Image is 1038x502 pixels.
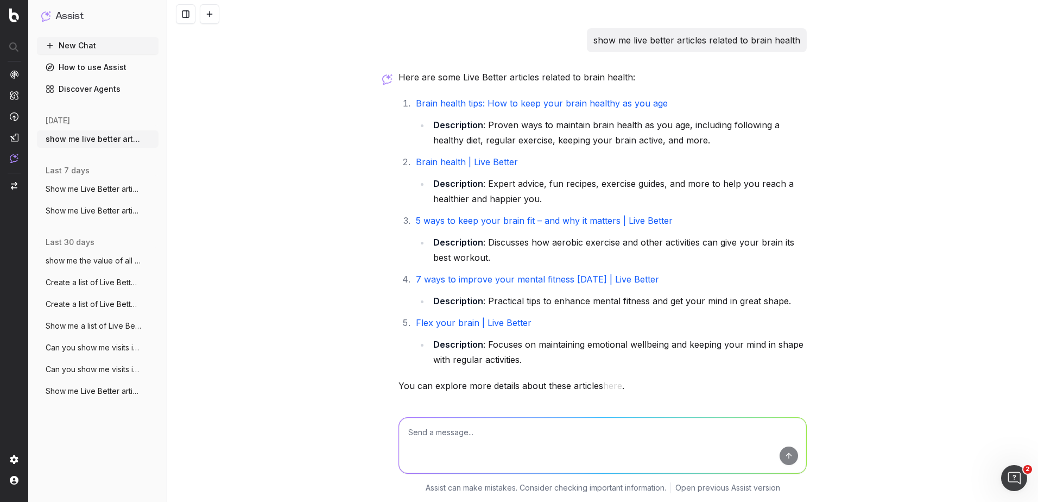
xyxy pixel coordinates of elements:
span: [DATE] [46,115,70,126]
img: Activation [10,112,18,121]
button: show me the value of all [DOMAIN_NAME] [37,252,159,269]
a: Discover Agents [37,80,159,98]
span: Show me Live Better articles relating to [46,386,141,397]
h1: Assist [55,9,84,24]
button: Can you show me visits in the last 12 mo [37,339,159,356]
p: Assist can make mistakes. Consider checking important information. [426,482,666,493]
img: Botify assist logo [382,74,393,85]
span: Can you show me visits in the last 12 mo [46,342,141,353]
span: Show me Live Better articles related to: [46,184,141,194]
a: Brain health tips: How to keep your brain healthy as you age [416,98,668,109]
p: show me live better articles related to brain health [593,33,800,48]
button: Show me Live Better articles related to: [37,180,159,198]
li: : Proven ways to maintain brain health as you age, including following a healthy diet, regular ex... [430,117,807,148]
span: Create a list of Live Better articles th [46,277,141,288]
button: Show me a list of Live Better articles r [37,317,159,335]
strong: Description [433,120,483,130]
strong: Description [433,178,483,189]
span: show me the value of all [DOMAIN_NAME] [46,255,141,266]
span: show me live better articles related to [46,134,141,145]
li: : Discusses how aerobic exercise and other activities can give your brain its best workout. [430,235,807,265]
p: Here are some Live Better articles related to brain health: [398,70,807,85]
img: My account [10,476,18,485]
span: last 7 days [46,165,90,176]
span: 2 [1023,465,1032,474]
button: Create a list of Live Better articles th [37,274,159,291]
a: How to use Assist [37,59,159,76]
button: New Chat [37,37,159,54]
button: show me live better articles related to [37,130,159,148]
p: You can explore more details about these articles . [398,378,807,393]
a: Flex your brain | Live Better [416,317,531,328]
img: Switch project [11,182,17,190]
li: : Focuses on maintaining emotional wellbeing and keeping your mind in shape with regular activities. [430,337,807,367]
img: Studio [10,133,18,142]
img: Analytics [10,70,18,79]
span: Can you show me visits in the last 12 mo [46,364,141,375]
img: Botify logo [9,8,19,22]
img: Setting [10,455,18,464]
span: last 30 days [46,237,94,248]
img: Assist [10,154,18,163]
button: Show me Live Better articles relating to [37,382,159,400]
button: Can you show me visits in the last 12 mo [37,361,159,378]
button: Create a list of Live Better articles re [37,296,159,313]
a: Brain health | Live Better [416,156,518,167]
img: Intelligence [10,91,18,100]
strong: Description [433,339,483,350]
img: Assist [41,11,51,21]
button: Show me Live Better articles related to [37,202,159,219]
a: Open previous Assist version [675,482,780,493]
span: Show me a list of Live Better articles r [46,321,141,331]
span: Show me Live Better articles related to [46,205,141,216]
li: : Expert advice, fun recipes, exercise guides, and more to help you reach a healthier and happier... [430,176,807,206]
strong: Description [433,296,483,306]
strong: Description [433,237,483,248]
a: 7 ways to improve your mental fitness [DATE] | Live Better [416,274,659,285]
li: : Practical tips to enhance mental fitness and get your mind in great shape. [430,293,807,309]
button: here [603,378,622,393]
span: Create a list of Live Better articles re [46,299,141,310]
a: 5 ways to keep your brain fit – and why it matters | Live Better [416,215,673,226]
button: Assist [41,9,154,24]
iframe: Intercom live chat [1001,465,1027,491]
